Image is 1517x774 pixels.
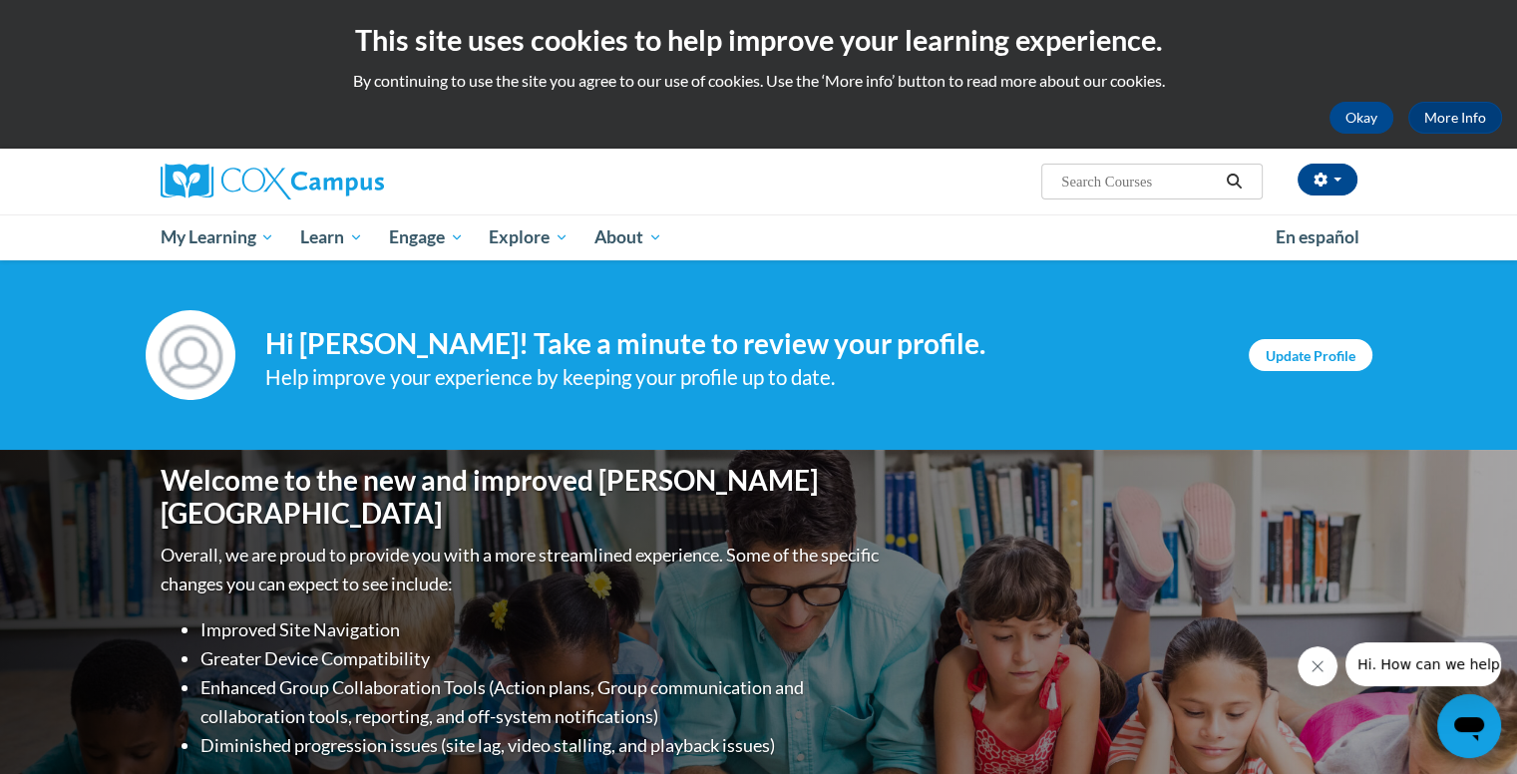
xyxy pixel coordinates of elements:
button: Search [1219,170,1249,193]
a: Engage [376,214,477,260]
span: Learn [300,225,363,249]
p: Overall, we are proud to provide you with a more streamlined experience. Some of the specific cha... [161,541,884,598]
p: By continuing to use the site you agree to our use of cookies. Use the ‘More info’ button to read... [15,70,1502,92]
a: About [581,214,675,260]
h4: Hi [PERSON_NAME]! Take a minute to review your profile. [265,327,1219,361]
li: Improved Site Navigation [200,615,884,644]
a: Update Profile [1249,339,1372,371]
span: About [594,225,662,249]
span: Hi. How can we help? [12,14,162,30]
button: Account Settings [1298,164,1357,195]
a: En español [1263,216,1372,258]
iframe: Message from company [1345,642,1501,686]
li: Greater Device Compatibility [200,644,884,673]
iframe: Button to launch messaging window [1437,694,1501,758]
input: Search Courses [1059,170,1219,193]
span: Engage [389,225,464,249]
a: Cox Campus [161,164,540,199]
li: Diminished progression issues (site lag, video stalling, and playback issues) [200,731,884,760]
span: En español [1276,226,1359,247]
span: My Learning [160,225,274,249]
img: Profile Image [146,310,235,400]
a: More Info [1408,102,1502,134]
h1: Welcome to the new and improved [PERSON_NAME][GEOGRAPHIC_DATA] [161,464,884,531]
li: Enhanced Group Collaboration Tools (Action plans, Group communication and collaboration tools, re... [200,673,884,731]
iframe: Close message [1298,646,1337,686]
a: My Learning [148,214,288,260]
a: Learn [287,214,376,260]
div: Help improve your experience by keeping your profile up to date. [265,361,1219,394]
a: Explore [476,214,581,260]
img: Cox Campus [161,164,384,199]
span: Explore [489,225,569,249]
button: Okay [1329,102,1393,134]
div: Main menu [131,214,1387,260]
h2: This site uses cookies to help improve your learning experience. [15,20,1502,60]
